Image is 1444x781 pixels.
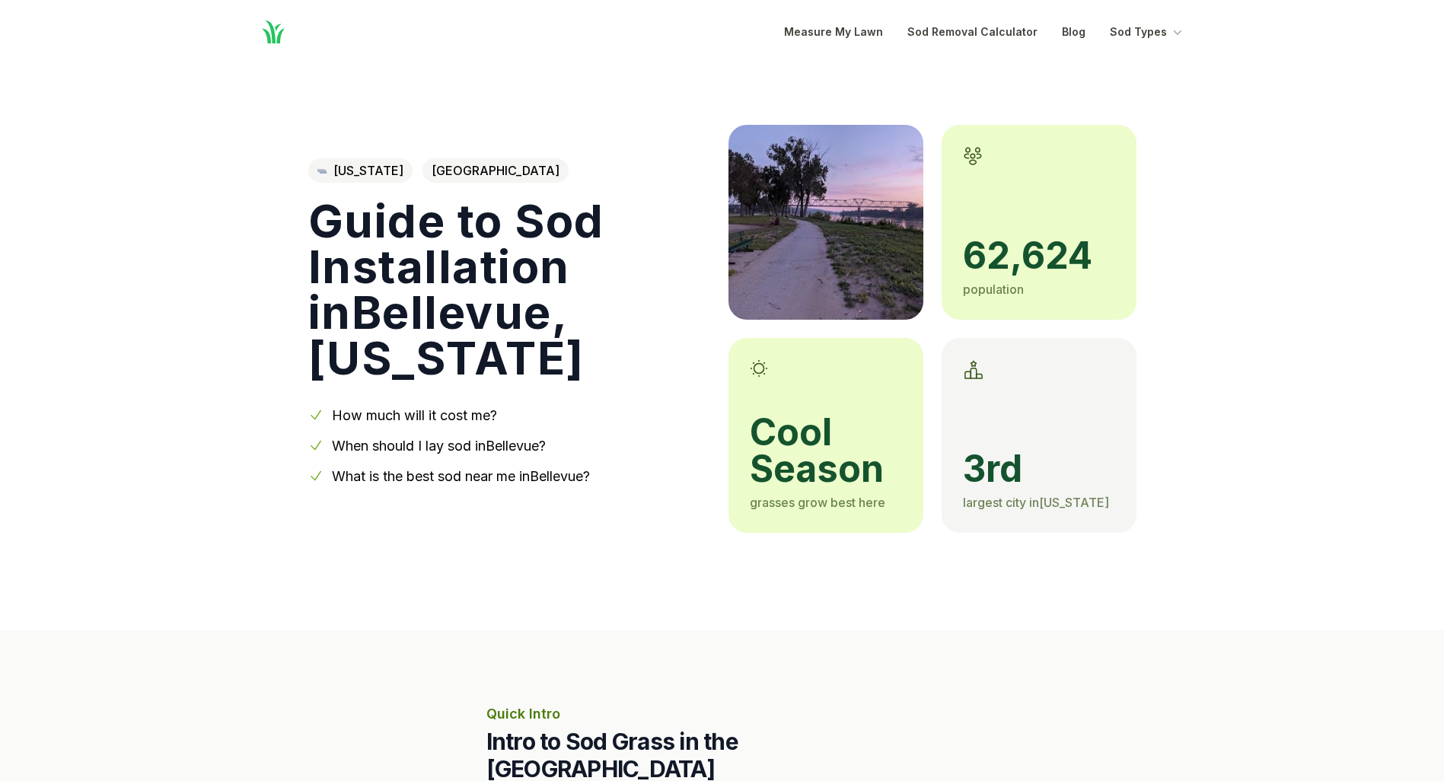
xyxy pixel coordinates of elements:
[486,703,958,725] p: Quick Intro
[784,23,883,41] a: Measure My Lawn
[1062,23,1085,41] a: Blog
[317,169,327,174] img: Nebraska state outline
[332,468,590,484] a: What is the best sod near me inBellevue?
[308,198,704,381] h1: Guide to Sod Installation in Bellevue , [US_STATE]
[907,23,1038,41] a: Sod Removal Calculator
[332,438,546,454] a: When should I lay sod inBellevue?
[1110,23,1185,41] button: Sod Types
[963,495,1109,510] span: largest city in [US_STATE]
[332,407,497,423] a: How much will it cost me?
[750,495,885,510] span: grasses grow best here
[308,158,413,183] a: [US_STATE]
[750,414,902,487] span: cool season
[963,282,1024,297] span: population
[728,125,923,320] img: A picture of Bellevue
[963,451,1115,487] span: 3rd
[422,158,569,183] span: [GEOGRAPHIC_DATA]
[963,237,1115,274] span: 62,624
